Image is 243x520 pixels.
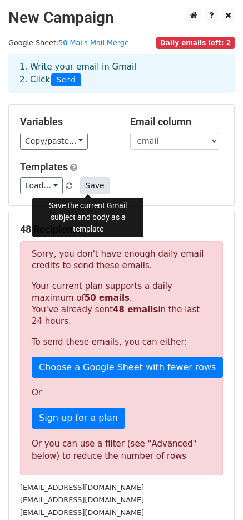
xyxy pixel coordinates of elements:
strong: 50 emails [85,293,130,303]
h5: Variables [20,116,113,128]
small: Google Sheet: [8,38,129,47]
span: Send [51,73,81,87]
p: Your current plan supports a daily maximum of . You've already sent in the last 24 hours. [32,281,211,327]
a: Choose a Google Sheet with fewer rows [32,357,223,378]
a: Copy/paste... [20,133,88,150]
p: Sorry, you don't have enough daily email credits to send these emails. [32,248,211,272]
a: Sign up for a plan [32,408,125,429]
small: [EMAIL_ADDRESS][DOMAIN_NAME] [20,508,144,517]
a: Load... [20,177,63,194]
iframe: Chat Widget [187,467,243,520]
div: Save the current Gmail subject and body as a template [32,198,143,237]
small: [EMAIL_ADDRESS][DOMAIN_NAME] [20,483,144,492]
div: Chat-Widget [187,467,243,520]
p: To send these emails, you can either: [32,336,211,348]
div: Or you can use a filter (see "Advanced" below) to reduce the number of rows [32,438,211,463]
h2: New Campaign [8,8,235,27]
small: [EMAIL_ADDRESS][DOMAIN_NAME] [20,496,144,504]
div: 1. Write your email in Gmail 2. Click [11,61,232,86]
h5: Email column [130,116,224,128]
a: Daily emails left: 2 [156,38,235,47]
a: Templates [20,161,68,173]
a: 50 Mails Mail Merge [58,38,129,47]
button: Save [80,177,109,194]
h5: 48 Recipients [20,223,223,236]
p: Or [32,387,211,399]
strong: 48 emails [113,305,158,315]
span: Daily emails left: 2 [156,37,235,49]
